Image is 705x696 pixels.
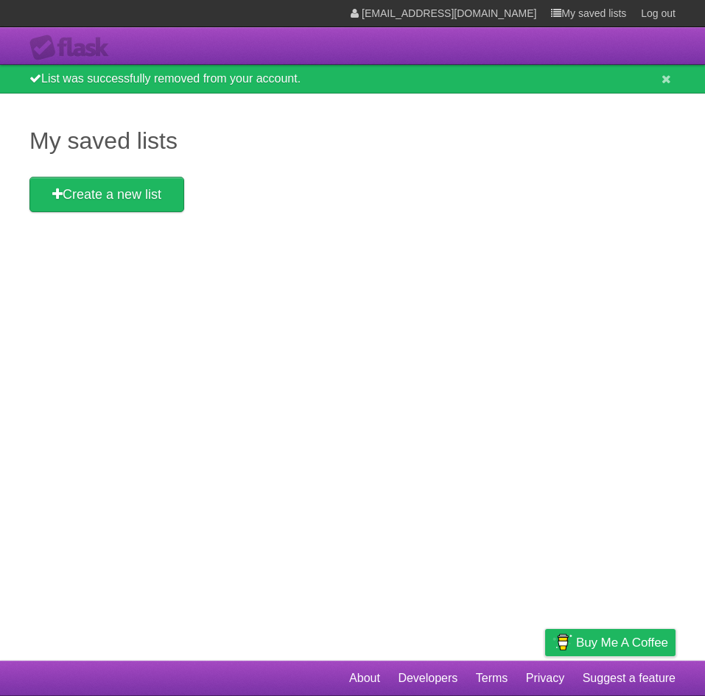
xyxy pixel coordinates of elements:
[29,177,184,212] a: Create a new list
[526,664,564,692] a: Privacy
[545,629,676,656] a: Buy me a coffee
[553,630,572,655] img: Buy me a coffee
[29,123,676,158] h1: My saved lists
[398,664,457,692] a: Developers
[576,630,668,655] span: Buy me a coffee
[583,664,676,692] a: Suggest a feature
[29,35,118,61] div: Flask
[476,664,508,692] a: Terms
[349,664,380,692] a: About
